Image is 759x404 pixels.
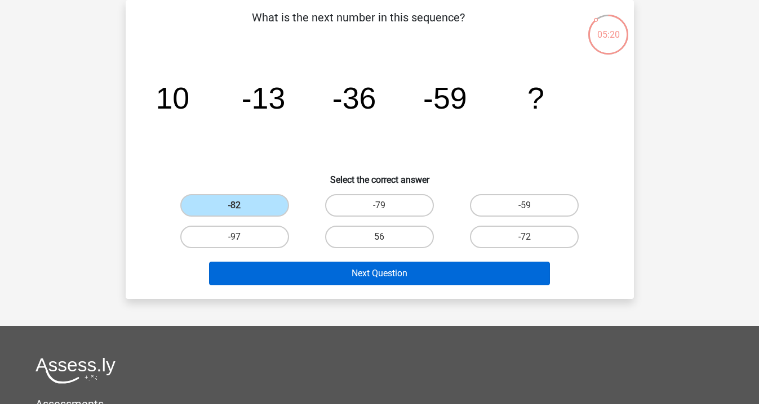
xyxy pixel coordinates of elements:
[423,81,467,115] tspan: -59
[144,165,616,185] h6: Select the correct answer
[470,226,579,248] label: -72
[209,262,550,285] button: Next Question
[241,81,285,115] tspan: -13
[527,81,544,115] tspan: ?
[332,81,376,115] tspan: -36
[180,194,289,217] label: -82
[180,226,289,248] label: -97
[35,357,116,384] img: Assessly logo
[156,81,189,115] tspan: 10
[470,194,579,217] label: -59
[587,14,629,42] div: 05:20
[325,226,434,248] label: 56
[144,9,574,43] p: What is the next number in this sequence?
[325,194,434,217] label: -79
